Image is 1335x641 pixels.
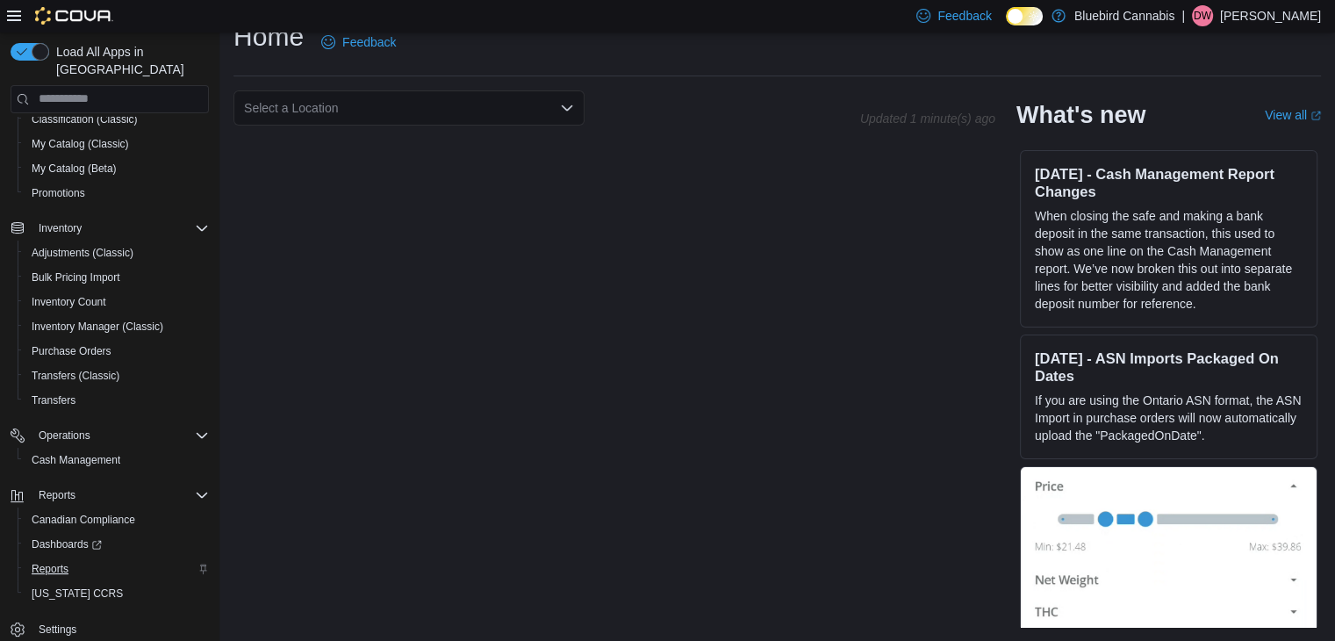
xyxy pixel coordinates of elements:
[25,133,136,155] a: My Catalog (Classic)
[18,314,216,339] button: Inventory Manager (Classic)
[32,513,135,527] span: Canadian Compliance
[4,483,216,508] button: Reports
[25,534,109,555] a: Dashboards
[18,508,216,532] button: Canadian Compliance
[18,339,216,364] button: Purchase Orders
[32,218,209,239] span: Inventory
[1310,111,1321,121] svg: External link
[860,112,995,126] p: Updated 1 minute(s) ago
[1006,25,1007,26] span: Dark Mode
[25,558,209,580] span: Reports
[32,453,120,467] span: Cash Management
[25,242,209,263] span: Adjustments (Classic)
[32,562,68,576] span: Reports
[32,485,83,506] button: Reports
[18,265,216,290] button: Bulk Pricing Import
[25,183,92,204] a: Promotions
[314,25,403,60] a: Feedback
[25,292,209,313] span: Inventory Count
[25,292,113,313] a: Inventory Count
[39,488,75,502] span: Reports
[1074,5,1174,26] p: Bluebird Cannabis
[25,450,127,471] a: Cash Management
[32,587,123,601] span: [US_STATE] CCRS
[1016,101,1145,129] h2: What's new
[32,246,133,260] span: Adjustments (Classic)
[1265,108,1321,122] a: View allExternal link
[32,618,209,640] span: Settings
[18,557,216,581] button: Reports
[25,390,83,411] a: Transfers
[18,156,216,181] button: My Catalog (Beta)
[32,393,75,407] span: Transfers
[1194,5,1211,26] span: Dw
[32,425,97,446] button: Operations
[39,221,82,235] span: Inventory
[25,534,209,555] span: Dashboards
[25,109,209,130] span: Classification (Classic)
[32,369,119,383] span: Transfers (Classic)
[32,112,138,126] span: Classification (Classic)
[18,107,216,132] button: Classification (Classic)
[25,267,209,288] span: Bulk Pricing Import
[25,390,209,411] span: Transfers
[25,365,209,386] span: Transfers (Classic)
[32,137,129,151] span: My Catalog (Classic)
[25,365,126,386] a: Transfers (Classic)
[1192,5,1213,26] div: Dustin watts
[25,341,118,362] a: Purchase Orders
[35,7,113,25] img: Cova
[1035,349,1303,385] h3: [DATE] - ASN Imports Packaged On Dates
[25,583,209,604] span: Washington CCRS
[32,537,102,551] span: Dashboards
[18,448,216,472] button: Cash Management
[25,316,170,337] a: Inventory Manager (Classic)
[1220,5,1321,26] p: [PERSON_NAME]
[233,19,304,54] h1: Home
[32,425,209,446] span: Operations
[18,132,216,156] button: My Catalog (Classic)
[25,158,209,179] span: My Catalog (Beta)
[32,270,120,284] span: Bulk Pricing Import
[25,450,209,471] span: Cash Management
[39,429,90,443] span: Operations
[25,583,130,604] a: [US_STATE] CCRS
[32,344,111,358] span: Purchase Orders
[1035,207,1303,313] p: When closing the safe and making a bank deposit in the same transaction, this used to show as one...
[32,186,85,200] span: Promotions
[4,216,216,241] button: Inventory
[32,295,106,309] span: Inventory Count
[25,133,209,155] span: My Catalog (Classic)
[25,558,75,580] a: Reports
[32,619,83,640] a: Settings
[342,33,396,51] span: Feedback
[18,181,216,205] button: Promotions
[4,423,216,448] button: Operations
[39,623,76,637] span: Settings
[32,162,117,176] span: My Catalog (Beta)
[49,43,209,78] span: Load All Apps in [GEOGRAPHIC_DATA]
[25,509,142,530] a: Canadian Compliance
[25,183,209,204] span: Promotions
[25,158,124,179] a: My Catalog (Beta)
[560,101,574,115] button: Open list of options
[18,241,216,265] button: Adjustments (Classic)
[25,509,209,530] span: Canadian Compliance
[18,532,216,557] a: Dashboards
[1006,7,1043,25] input: Dark Mode
[25,267,127,288] a: Bulk Pricing Import
[1035,165,1303,200] h3: [DATE] - Cash Management Report Changes
[32,485,209,506] span: Reports
[1181,5,1185,26] p: |
[25,109,145,130] a: Classification (Classic)
[25,341,209,362] span: Purchase Orders
[25,316,209,337] span: Inventory Manager (Classic)
[32,320,163,334] span: Inventory Manager (Classic)
[32,218,89,239] button: Inventory
[18,290,216,314] button: Inventory Count
[25,242,140,263] a: Adjustments (Classic)
[937,7,991,25] span: Feedback
[18,364,216,388] button: Transfers (Classic)
[18,581,216,606] button: [US_STATE] CCRS
[18,388,216,413] button: Transfers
